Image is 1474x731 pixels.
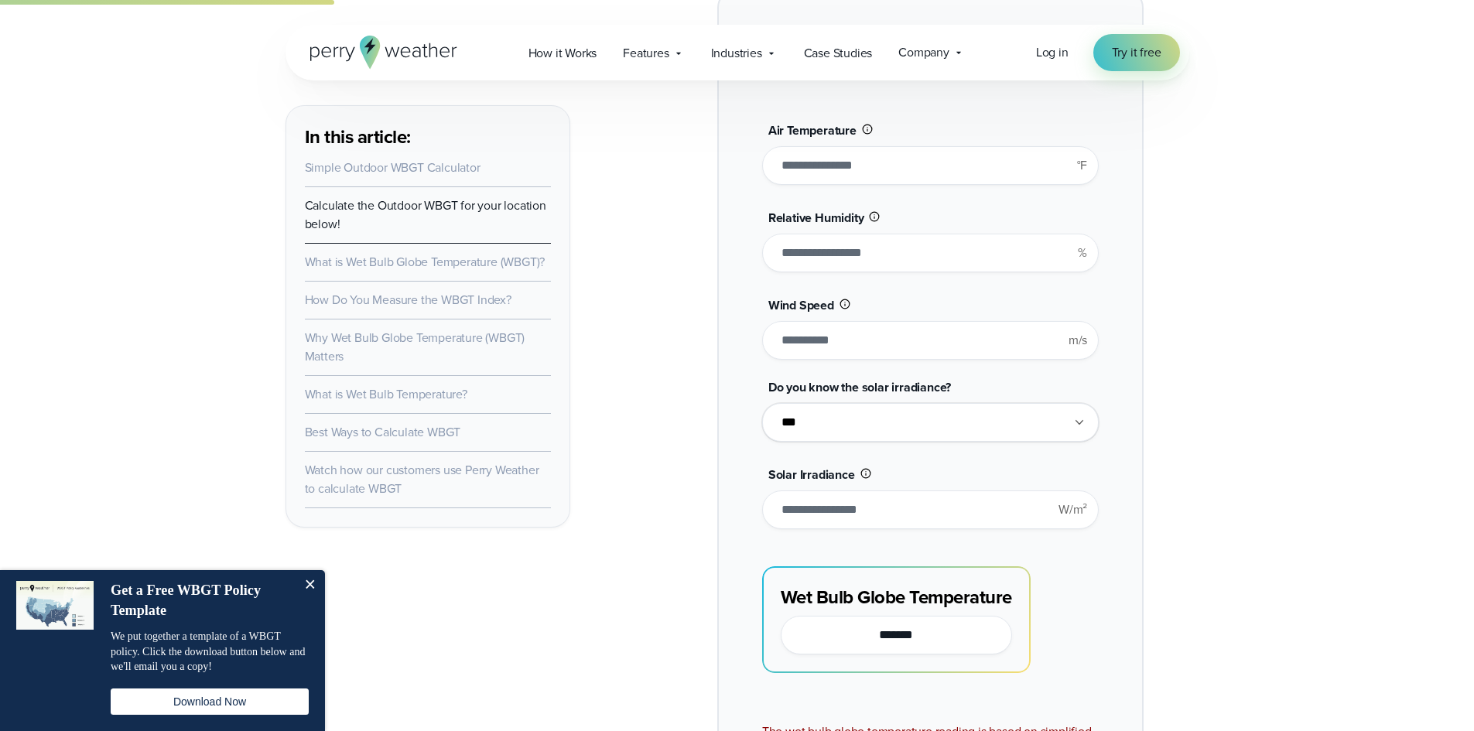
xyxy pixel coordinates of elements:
span: Features [623,44,669,63]
a: Calculate the Outdoor WBGT for your location below! [305,196,546,233]
a: Try it free [1093,34,1180,71]
img: dialog featured image [16,581,94,630]
button: Close [294,570,325,601]
a: Simple Outdoor WBGT Calculator [305,159,481,176]
span: Air Temperature [768,121,857,139]
button: Download Now [111,688,309,715]
span: Relative Humidity [768,209,864,227]
a: Watch how our customers use Perry Weather to calculate WBGT [305,461,539,497]
h3: In this article: [305,125,551,149]
span: Case Studies [804,44,873,63]
span: Do you know the solar irradiance? [768,378,951,396]
a: How Do You Measure the WBGT Index? [305,291,511,309]
span: Industries [711,44,762,63]
a: What is Wet Bulb Globe Temperature (WBGT)? [305,253,545,271]
span: Try it free [1112,43,1161,62]
a: How it Works [515,37,610,69]
span: Wind Speed [768,296,834,314]
span: How it Works [528,44,597,63]
p: We put together a template of a WBGT policy. Click the download button below and we'll email you ... [111,629,309,675]
a: Case Studies [791,37,886,69]
a: Best Ways to Calculate WBGT [305,423,461,441]
h4: Get a Free WBGT Policy Template [111,581,292,620]
span: Solar Irradiance [768,466,855,483]
a: Why Wet Bulb Globe Temperature (WBGT) Matters [305,329,525,365]
span: Log in [1036,43,1069,61]
a: What is Wet Bulb Temperature? [305,385,467,403]
a: Log in [1036,43,1069,62]
span: Company [898,43,949,62]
